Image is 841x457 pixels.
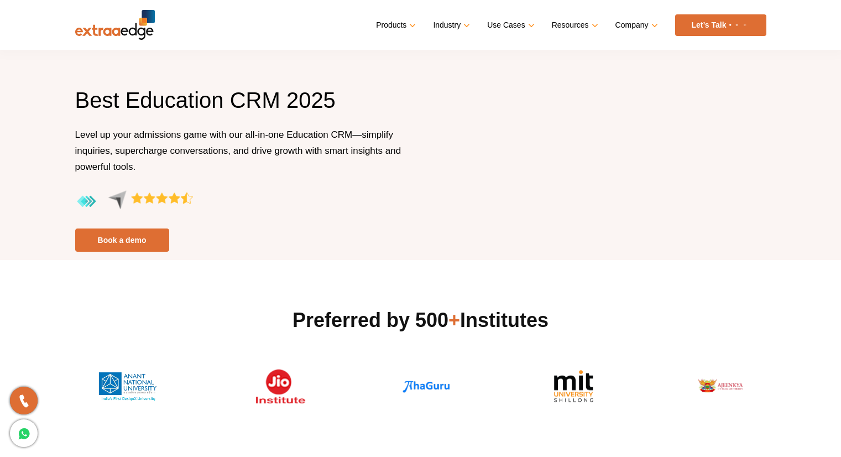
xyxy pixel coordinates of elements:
[487,17,532,33] a: Use Cases
[448,309,460,331] span: +
[615,17,656,33] a: Company
[75,228,169,252] a: Book a demo
[75,307,766,334] h2: Preferred by 500 Institutes
[75,86,412,127] h1: Best Education CRM 2025
[552,17,596,33] a: Resources
[376,17,414,33] a: Products
[433,17,468,33] a: Industry
[675,14,766,36] a: Let’s Talk
[75,190,193,213] img: aggregate-rating-by-users
[75,129,401,172] span: Level up your admissions game with our all-in-one Education CRM—simplify inquiries, supercharge c...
